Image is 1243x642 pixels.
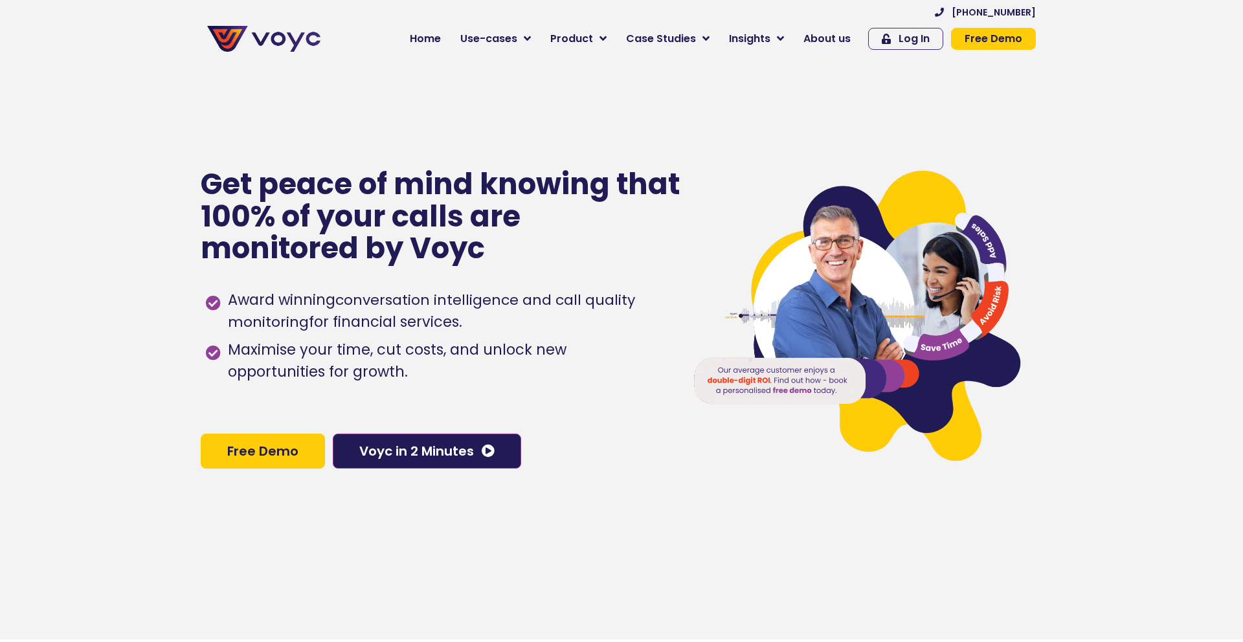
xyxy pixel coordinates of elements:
a: Home [400,26,451,52]
span: Log In [899,34,930,44]
span: Home [410,31,441,47]
a: [PHONE_NUMBER] [935,8,1036,17]
a: About us [794,26,860,52]
a: Log In [868,28,943,50]
span: Product [550,31,593,47]
img: voyc-full-logo [207,26,320,52]
span: Free Demo [227,445,298,458]
a: Free Demo [951,28,1036,50]
span: Maximise your time, cut costs, and unlock new opportunities for growth. [225,339,667,383]
span: Insights [729,31,770,47]
span: Case Studies [626,31,696,47]
span: Free Demo [965,34,1022,44]
a: Product [541,26,616,52]
a: Insights [719,26,794,52]
a: Case Studies [616,26,719,52]
a: Use-cases [451,26,541,52]
h1: conversation intelligence and call quality monitoring [228,290,635,332]
span: Use-cases [460,31,517,47]
a: Free Demo [201,434,325,469]
span: Award winning for financial services. [225,289,667,333]
p: Get peace of mind knowing that 100% of your calls are monitored by Voyc [201,168,682,265]
span: About us [803,31,851,47]
span: Voyc in 2 Minutes [359,445,474,458]
a: Voyc in 2 Minutes [333,434,521,469]
span: [PHONE_NUMBER] [952,8,1036,17]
